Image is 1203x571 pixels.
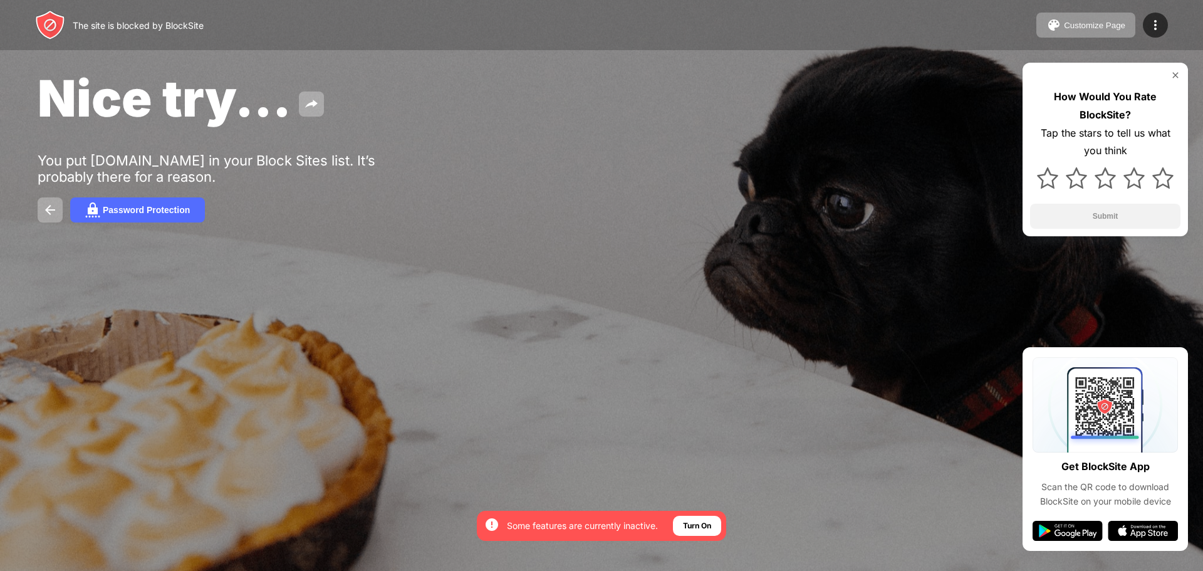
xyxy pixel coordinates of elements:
div: How Would You Rate BlockSite? [1030,88,1180,124]
img: star.svg [1095,167,1116,189]
img: star.svg [1123,167,1145,189]
button: Submit [1030,204,1180,229]
button: Customize Page [1036,13,1135,38]
img: back.svg [43,202,58,217]
img: star.svg [1152,167,1174,189]
img: header-logo.svg [35,10,65,40]
div: Customize Page [1064,21,1125,30]
button: Password Protection [70,197,205,223]
div: Scan the QR code to download BlockSite on your mobile device [1033,480,1178,508]
div: Tap the stars to tell us what you think [1030,124,1180,160]
div: Turn On [683,520,711,532]
img: menu-icon.svg [1148,18,1163,33]
div: The site is blocked by BlockSite [73,20,204,31]
div: Some features are currently inactive. [507,520,658,532]
img: qrcode.svg [1033,357,1178,453]
img: star.svg [1037,167,1058,189]
img: share.svg [304,97,319,112]
span: Nice try... [38,68,291,128]
div: Password Protection [103,205,190,215]
div: Get BlockSite App [1061,458,1150,476]
img: rate-us-close.svg [1170,70,1180,80]
img: google-play.svg [1033,521,1103,541]
img: pallet.svg [1046,18,1061,33]
img: star.svg [1066,167,1087,189]
img: password.svg [85,202,100,217]
div: You put [DOMAIN_NAME] in your Block Sites list. It’s probably there for a reason. [38,152,425,185]
img: error-circle-white.svg [484,517,499,532]
img: app-store.svg [1108,521,1178,541]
